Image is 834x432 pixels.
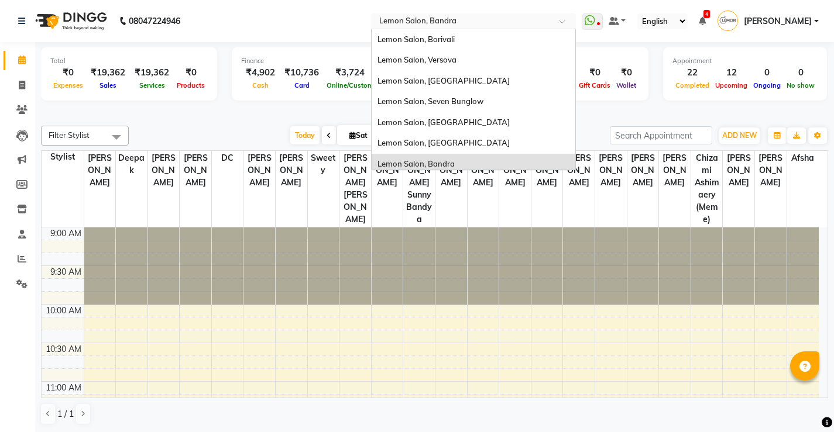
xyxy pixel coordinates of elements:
span: Card [291,81,313,89]
span: Sales [97,81,119,89]
div: 9:30 AM [48,266,84,278]
span: [PERSON_NAME] [276,151,307,190]
span: 4 [703,10,710,18]
div: ₹4,902 [241,66,280,80]
span: [PERSON_NAME] [499,151,531,190]
span: [PERSON_NAME] [755,151,787,190]
div: 22 [672,66,712,80]
div: 0 [750,66,784,80]
div: ₹10,736 [280,66,324,80]
input: Search Appointment [610,126,712,144]
span: [PERSON_NAME] Sunny Bandya [403,151,435,227]
span: Lemon Salon, Borivali [377,34,455,44]
div: ₹0 [50,66,86,80]
span: Today [290,126,320,144]
span: Chizami Ashimaery (Meme) [691,151,723,227]
span: [PERSON_NAME] [372,151,403,190]
span: Deepak [116,151,147,178]
div: ₹19,362 [130,66,174,80]
span: Wallet [613,81,639,89]
div: 10:00 AM [43,305,84,317]
span: Lemon Salon, [GEOGRAPHIC_DATA] [377,138,510,147]
span: Sweety [308,151,339,178]
img: logo [30,5,110,37]
div: ₹3,724 [324,66,376,80]
span: Online/Custom [324,81,376,89]
input: 2025-10-04 [370,127,429,144]
span: No show [784,81,818,89]
span: [PERSON_NAME] [180,151,211,190]
span: Completed [672,81,712,89]
span: Lemon Salon, Seven Bunglow [377,96,483,106]
span: [PERSON_NAME] [744,15,812,27]
span: Services [136,81,168,89]
span: Sat [346,131,370,140]
span: Lemon Salon, [GEOGRAPHIC_DATA] [377,76,510,85]
div: ₹0 [576,66,613,80]
span: [PERSON_NAME] [468,151,499,190]
b: 08047224946 [129,5,180,37]
a: 4 [699,16,706,26]
span: Gift Cards [576,81,613,89]
button: ADD NEW [719,127,760,144]
span: [PERSON_NAME] [148,151,180,190]
div: 0 [784,66,818,80]
span: [PERSON_NAME] [243,151,275,190]
div: ₹0 [613,66,639,80]
div: ₹0 [174,66,208,80]
span: ADD NEW [722,131,757,140]
span: Ongoing [750,81,784,89]
span: Expenses [50,81,86,89]
div: ₹19,362 [86,66,130,80]
span: Upcoming [712,81,750,89]
span: [PERSON_NAME] [PERSON_NAME] [339,151,371,227]
div: Finance [241,56,448,66]
span: [PERSON_NAME] [723,151,754,190]
img: Farheen Ansari [718,11,738,31]
span: [PERSON_NAME] [435,151,467,190]
div: 12 [712,66,750,80]
span: 1 / 1 [57,408,74,420]
iframe: chat widget [785,385,822,420]
div: Total [50,56,208,66]
div: 10:30 AM [43,343,84,355]
span: [PERSON_NAME] [563,151,595,190]
span: Lemon Salon, [GEOGRAPHIC_DATA] [377,117,510,127]
span: [PERSON_NAME] [659,151,691,190]
div: Appointment [672,56,818,66]
div: 11:00 AM [43,382,84,394]
span: Lemon Salon, Bandra [377,159,455,168]
span: [PERSON_NAME] [531,151,563,190]
span: Lemon Salon, Versova [377,55,457,64]
ng-dropdown-panel: Options list [371,29,576,170]
span: Afsha [787,151,819,165]
span: [PERSON_NAME] [595,151,627,190]
span: DC [212,151,243,165]
div: 9:00 AM [48,227,84,240]
span: [PERSON_NAME] [627,151,659,190]
span: Products [174,81,208,89]
span: Filter Stylist [49,130,90,140]
span: Cash [249,81,272,89]
span: [PERSON_NAME] [84,151,116,190]
div: Stylist [42,151,84,163]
